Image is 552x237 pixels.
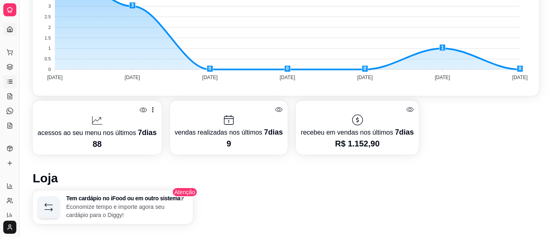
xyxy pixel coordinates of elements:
span: Atenção [172,187,197,197]
tspan: 2 [48,25,51,30]
span: 7 dias [395,128,414,136]
tspan: [DATE] [47,75,63,80]
tspan: [DATE] [357,75,373,80]
p: 9 [175,138,283,149]
tspan: [DATE] [279,75,295,80]
h3: Tem cardápio no iFood ou em outro sistema? [66,195,188,201]
tspan: [DATE] [512,75,528,80]
tspan: [DATE] [435,75,450,80]
p: Economize tempo e importe agora seu cardápio para o Diggy! [66,203,188,219]
p: vendas realizadas nos últimos [175,126,283,138]
tspan: [DATE] [125,75,140,80]
p: 88 [38,138,157,150]
tspan: 0.5 [45,56,51,61]
p: R$ 1.152,90 [301,138,413,149]
span: 7 dias [264,128,283,136]
tspan: 1.5 [45,35,51,40]
button: Tem cardápio no iFood ou em outro sistema?Economize tempo e importe agora seu cardápio para o Diggy! [33,190,193,224]
tspan: 3 [48,4,51,9]
p: acessos ao seu menu nos últimos [38,127,157,138]
h1: Loja [33,171,539,186]
span: 7 dias [138,128,156,137]
tspan: 2.5 [45,14,51,19]
tspan: 0 [48,67,51,72]
tspan: [DATE] [202,75,218,80]
tspan: 1 [48,46,51,51]
p: recebeu em vendas nos últimos [301,126,413,138]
